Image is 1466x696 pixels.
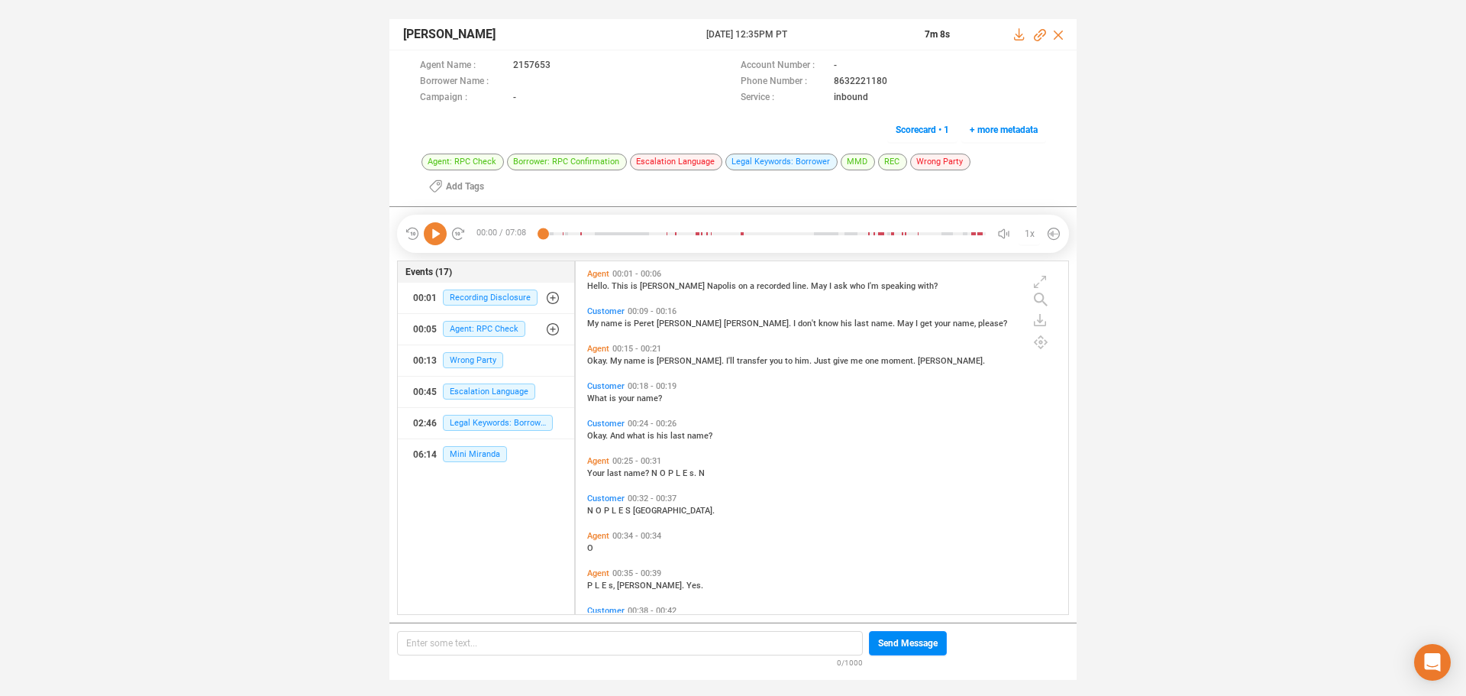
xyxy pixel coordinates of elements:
[1025,222,1035,246] span: 1x
[737,356,770,366] span: transfer
[587,356,610,366] span: Okay.
[421,154,504,170] span: Agent: RPC Check
[609,393,618,403] span: is
[625,506,633,516] span: S
[918,281,938,291] span: with?
[413,411,437,435] div: 02:46
[738,281,750,291] span: on
[618,393,637,403] span: your
[625,381,680,391] span: 00:18 - 00:19
[915,319,920,329] span: I
[607,468,624,478] span: last
[651,468,660,478] span: N
[630,154,722,170] span: Escalation Language
[587,281,612,291] span: Hello.
[725,154,838,170] span: Legal Keywords: Borrower
[851,356,865,366] span: me
[657,319,724,329] span: [PERSON_NAME]
[513,58,551,74] span: 2157653
[854,319,871,329] span: last
[587,568,609,578] span: Agent
[610,431,627,441] span: And
[587,319,601,329] span: My
[624,468,651,478] span: name?
[841,154,875,170] span: MMD
[612,281,631,291] span: This
[602,581,609,591] span: E
[834,58,837,74] span: -
[814,356,833,366] span: Just
[596,506,604,516] span: O
[811,281,829,291] span: May
[625,319,634,329] span: is
[609,581,617,591] span: s,
[625,306,680,316] span: 00:09 - 00:16
[587,468,607,478] span: Your
[1019,223,1040,244] button: 1x
[604,506,612,516] span: P
[403,25,496,44] span: [PERSON_NAME]
[413,442,437,467] div: 06:14
[633,506,715,516] span: [GEOGRAPHIC_DATA].
[829,281,834,291] span: I
[601,319,625,329] span: name
[785,356,795,366] span: to
[841,319,854,329] span: his
[587,494,625,503] span: Customer
[670,431,687,441] span: last
[865,356,881,366] span: one
[869,631,947,656] button: Send Message
[609,531,664,541] span: 00:34 - 00:34
[513,90,516,106] span: -
[610,356,624,366] span: My
[634,319,657,329] span: Peret
[625,606,680,616] span: 00:38 - 00:42
[970,118,1038,142] span: + more metadata
[660,468,668,478] span: O
[413,317,437,342] div: 00:05
[609,344,664,354] span: 00:15 - 00:21
[770,356,785,366] span: you
[881,281,918,291] span: speaking
[507,154,627,170] span: Borrower: RPC Confirmation
[706,28,906,41] span: [DATE] 12:35PM PT
[446,174,484,199] span: Add Tags
[413,348,437,373] div: 00:13
[647,431,657,441] span: is
[683,468,689,478] span: E
[466,222,543,245] span: 00:00 / 07:08
[793,281,811,291] span: line.
[637,393,662,403] span: name?
[624,356,647,366] span: name
[978,319,1007,329] span: please?
[398,439,574,470] button: 06:14Mini Miranda
[398,377,574,407] button: 00:45Escalation Language
[609,568,664,578] span: 00:35 - 00:39
[896,118,949,142] span: Scorecard • 1
[834,74,887,90] span: 8632221180
[881,356,918,366] span: moment.
[707,281,738,291] span: Napolis
[443,290,538,306] span: Recording Disclosure
[699,468,705,478] span: N
[587,543,593,553] span: O
[587,581,595,591] span: P
[627,431,647,441] span: what
[676,468,683,478] span: L
[420,174,493,199] button: Add Tags
[887,118,957,142] button: Scorecard • 1
[625,419,680,429] span: 00:24 - 00:26
[741,90,826,106] span: Service :
[595,581,602,591] span: L
[398,314,574,345] button: 00:05Agent: RPC Check
[837,656,863,668] span: 0/1000
[757,281,793,291] span: recorded
[583,265,1068,613] div: grid
[587,306,625,316] span: Customer
[631,281,640,291] span: is
[587,344,609,354] span: Agent
[910,154,970,170] span: Wrong Party
[850,281,867,291] span: who
[587,431,610,441] span: Okay.
[657,431,670,441] span: his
